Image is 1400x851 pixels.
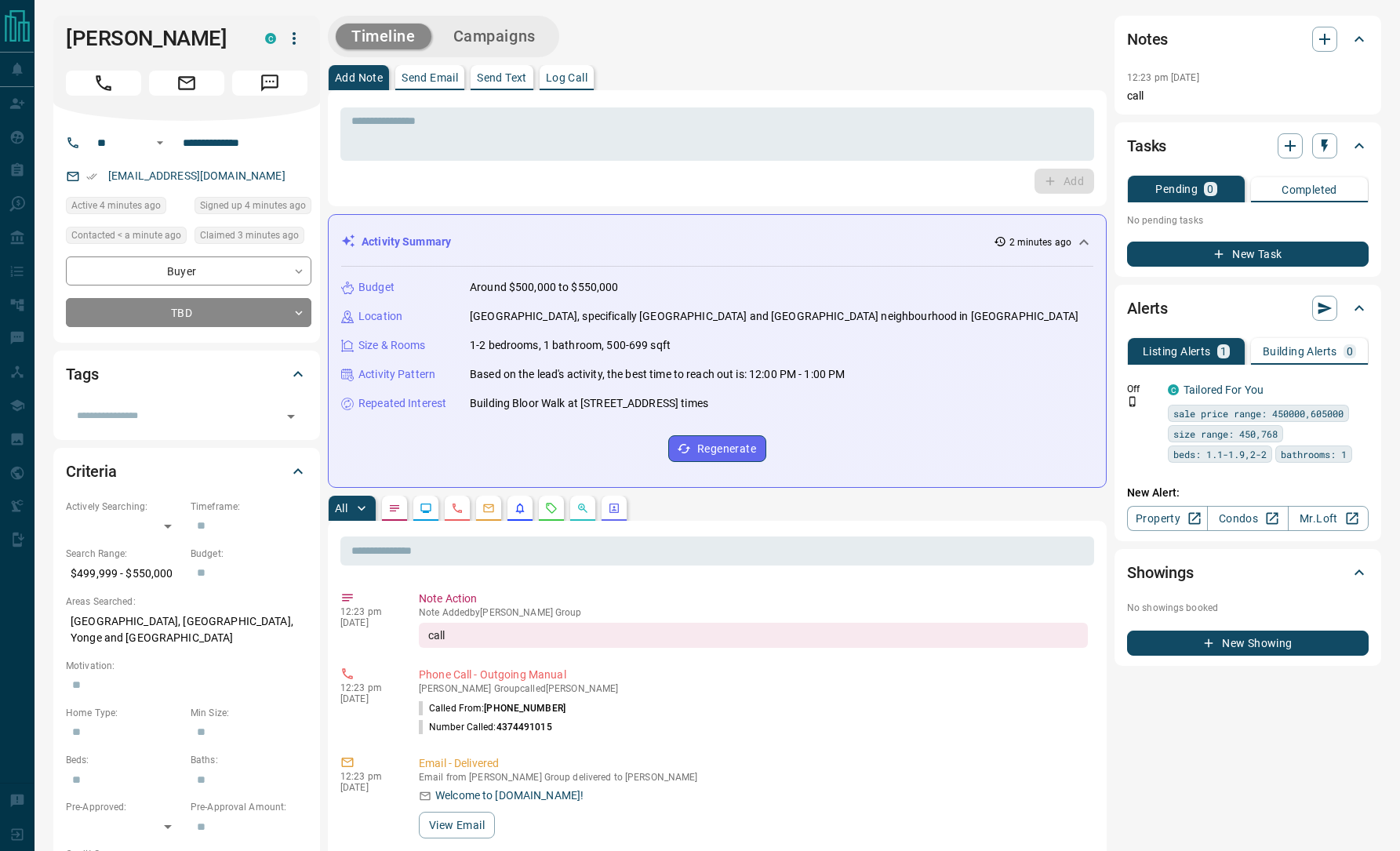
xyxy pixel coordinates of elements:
button: Campaigns [438,24,551,49]
h2: Criteria [66,459,117,484]
p: Beds: [66,753,183,767]
p: [DATE] [340,617,395,628]
div: Showings [1127,554,1369,591]
svg: Lead Browsing Activity [420,502,432,515]
div: Alerts [1127,289,1369,327]
span: 4374491015 [496,722,552,733]
svg: Email Verified [86,171,97,182]
p: Actively Searching: [66,500,183,514]
p: Repeated Interest [358,395,446,412]
button: Open [280,405,302,427]
p: Note Added by [PERSON_NAME] Group [419,607,1088,618]
p: Send Email [402,72,458,83]
div: Tue Oct 14 2025 [66,197,187,219]
p: 12:23 pm [340,771,395,782]
p: 0 [1207,184,1213,195]
p: New Alert: [1127,485,1369,501]
p: Motivation: [66,659,307,673]
div: call [419,623,1088,648]
div: Tue Oct 14 2025 [195,227,311,249]
div: Notes [1127,20,1369,58]
p: Search Range: [66,547,183,561]
p: Activity Summary [362,234,451,250]
p: No showings booked [1127,601,1369,615]
p: [PERSON_NAME] Group called [PERSON_NAME] [419,683,1088,694]
svg: Push Notification Only [1127,396,1138,407]
p: 12:23 pm [DATE] [1127,72,1199,83]
p: Email from [PERSON_NAME] Group delivered to [PERSON_NAME] [419,772,1088,783]
svg: Opportunities [576,502,589,515]
span: beds: 1.1-1.9,2-2 [1173,446,1267,462]
h1: [PERSON_NAME] [66,26,242,51]
p: Pending [1155,184,1198,195]
p: $499,999 - $550,000 [66,561,183,587]
span: sale price range: 450000,605000 [1173,405,1344,421]
svg: Emails [482,502,495,515]
p: [DATE] [340,693,395,704]
p: 2 minutes ago [1009,235,1071,249]
p: Add Note [335,72,383,83]
p: [GEOGRAPHIC_DATA], specifically [GEOGRAPHIC_DATA] and [GEOGRAPHIC_DATA] neighbourhood in [GEOGRAP... [470,308,1078,325]
p: Log Call [546,72,587,83]
svg: Calls [451,502,464,515]
span: [PHONE_NUMBER] [484,703,565,714]
span: Call [66,71,141,96]
p: 1 [1220,346,1227,357]
p: Phone Call - Outgoing Manual [419,667,1088,683]
div: Buyer [66,256,311,285]
svg: Agent Actions [608,502,620,515]
p: Baths: [191,753,307,767]
p: 12:23 pm [340,682,395,693]
span: size range: 450,768 [1173,426,1278,442]
p: Budget [358,279,395,296]
p: [GEOGRAPHIC_DATA], [GEOGRAPHIC_DATA], Yonge and [GEOGRAPHIC_DATA] [66,609,307,651]
p: call [1127,88,1369,104]
div: Tue Oct 14 2025 [66,227,187,249]
p: All [335,503,347,514]
span: Active 4 minutes ago [71,198,161,213]
p: Listing Alerts [1143,346,1211,357]
svg: Requests [545,502,558,515]
div: condos.ca [1168,384,1179,395]
button: New Showing [1127,631,1369,656]
p: 0 [1347,346,1353,357]
p: Min Size: [191,706,307,720]
p: Number Called: [419,720,552,734]
a: Condos [1207,506,1288,531]
p: Activity Pattern [358,366,435,383]
p: Based on the lead's activity, the best time to reach out is: 12:00 PM - 1:00 PM [470,366,845,383]
p: No pending tasks [1127,209,1369,232]
h2: Notes [1127,27,1168,52]
p: Location [358,308,402,325]
svg: Notes [388,502,401,515]
button: Timeline [336,24,431,49]
p: Send Text [477,72,527,83]
p: Budget: [191,547,307,561]
button: View Email [419,812,495,838]
span: Signed up 4 minutes ago [200,198,306,213]
p: Size & Rooms [358,337,426,354]
p: Around $500,000 to $550,000 [470,279,619,296]
div: Criteria [66,453,307,490]
div: TBD [66,298,311,327]
span: bathrooms: 1 [1281,446,1347,462]
p: Building Alerts [1263,346,1337,357]
button: Open [151,133,169,152]
p: Areas Searched: [66,595,307,609]
p: Note Action [419,591,1088,607]
p: Email - Delivered [419,755,1088,772]
a: [EMAIL_ADDRESS][DOMAIN_NAME] [108,169,285,182]
div: Tags [66,355,307,393]
p: Timeframe: [191,500,307,514]
p: Off [1127,382,1158,396]
p: Home Type: [66,706,183,720]
p: Called From: [419,701,565,715]
span: Claimed 3 minutes ago [200,227,299,243]
p: [DATE] [340,782,395,793]
p: Completed [1282,184,1337,195]
a: Tailored For You [1184,384,1264,396]
p: 1-2 bedrooms, 1 bathroom, 500-699 sqft [470,337,671,354]
button: Regenerate [668,435,766,462]
button: New Task [1127,242,1369,267]
p: 12:23 pm [340,606,395,617]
